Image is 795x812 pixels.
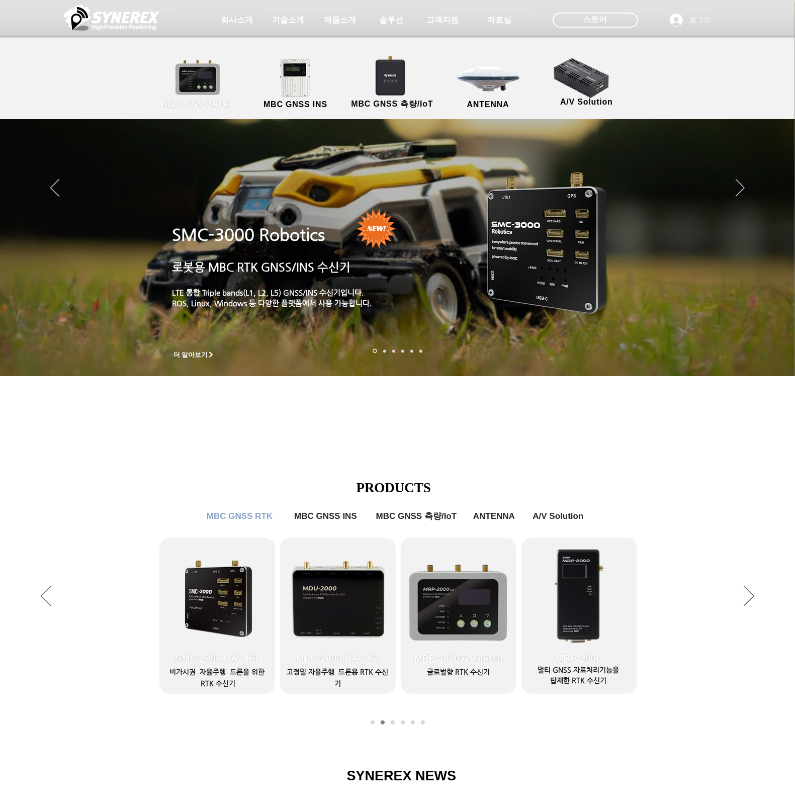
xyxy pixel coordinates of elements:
a: 로봇용 MBC RTK GNSS/INS 수신기 [172,260,351,274]
a: MBC GNSS INS [391,720,395,725]
img: 씨너렉스_White_simbol_대지 1.png [64,3,159,33]
a: 제품소개 [315,10,366,30]
span: MBC GNSS RTK [163,100,230,109]
a: 기술소개 [263,10,314,30]
a: 자료실 [475,10,525,30]
a: 정밀농업 [419,349,422,352]
iframe: Wix Chat [609,495,795,812]
a: 측량 IoT [392,349,395,352]
a: A/V Solution [542,55,632,108]
a: 로봇 [410,349,413,352]
a: LTE 통합 Triple bands(L1, L2, L5) GNSS/INS 수신기입니다. [172,288,365,297]
a: ANTENNA [443,58,534,111]
button: 이전 [50,179,59,198]
a: 더 알아보기 [169,348,219,361]
span: 제품소개 [324,15,357,26]
span: A/V Solution [560,98,613,107]
span: MBC GNSS INS [263,100,327,109]
div: 스토어 [553,13,638,28]
a: ANTENNA [411,720,415,725]
span: 회사소개 [221,15,253,26]
span: 솔루션 [380,15,404,26]
button: 이전 [41,586,51,608]
span: 고객지원 [427,15,459,26]
span: SYNEREX NEWS [347,768,457,783]
span: 로그인 [686,15,715,25]
span: 기술소개 [273,15,305,26]
span: 더 알아보기 [173,350,208,359]
a: MBC GNSS 측량/IoT [343,58,441,111]
a: 솔루션 [367,10,417,30]
nav: 슬라이드 [370,349,425,353]
img: KakaoTalk_20241224_155801212.png [473,157,622,326]
button: 로그인 [663,11,718,30]
a: SMC-3000 Robotics [172,225,325,244]
button: 다음 [736,179,745,198]
a: 자율주행 [401,349,404,352]
a: 드론 8 - SMC 2000 [383,349,386,352]
a: MBC GNSS 측량/IoT [401,720,405,725]
span: 스토어 [583,14,607,25]
span: ANTENNA [467,100,509,109]
a: A/V Solution [421,720,425,725]
img: SynRTK__.png [366,50,417,101]
a: MBC GNSS RTK [151,58,242,111]
a: MBC GNSS RTK1 [371,720,375,725]
span: 자료실 [488,15,512,26]
a: 고객지원 [418,10,468,30]
a: MBC GNSS RTK2 [381,720,385,725]
nav: 슬라이드 [368,720,428,725]
a: ROS, Linux, Windows 등 다양한 플랫폼에서 사용 가능합니다. [172,299,373,307]
a: MBC GNSS INS [250,58,341,111]
span: MBC GNSS 측량/IoT [351,99,433,110]
a: 로봇- SMC 2000 [373,349,377,353]
img: MGI2000_front-removebg-preview (1).png [266,56,328,100]
a: 회사소개 [212,10,262,30]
